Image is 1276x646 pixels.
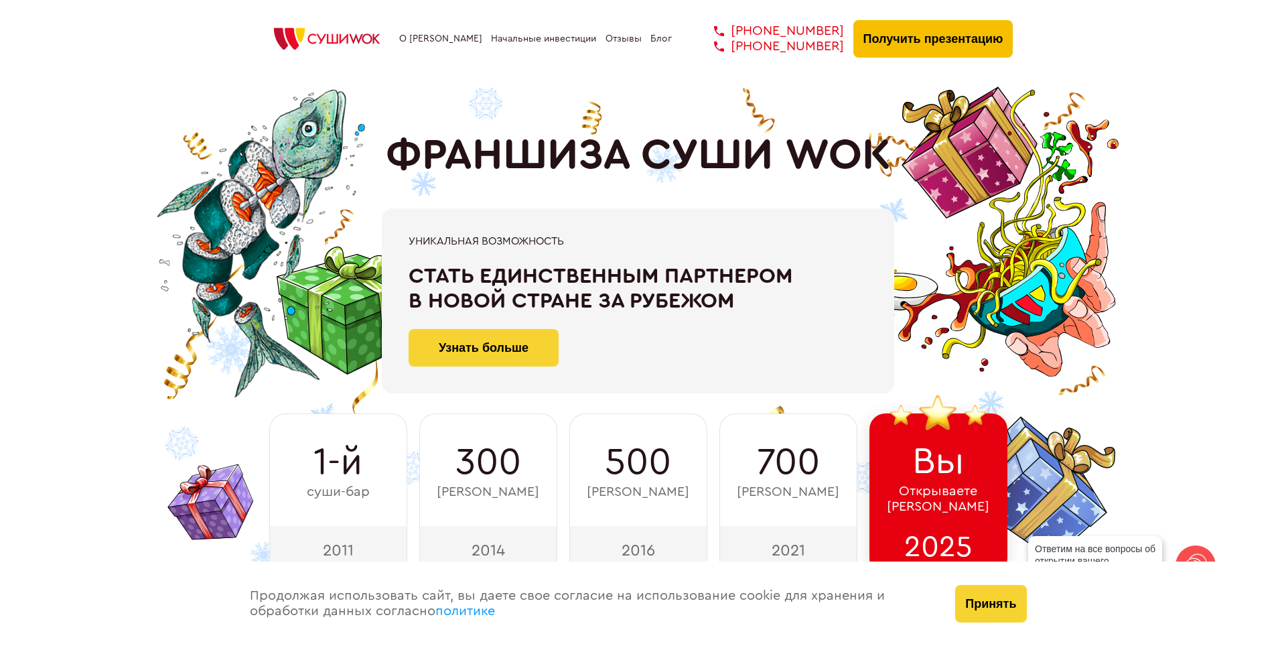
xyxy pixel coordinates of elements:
[650,34,672,44] a: Блог
[437,484,539,500] span: [PERSON_NAME]
[606,34,642,44] a: Отзывы
[912,440,965,483] span: Вы
[757,441,820,484] span: 700
[569,526,707,574] div: 2016
[955,585,1026,623] button: Принять
[694,39,844,54] a: [PHONE_NUMBER]
[887,484,989,515] span: Открываете [PERSON_NAME]
[605,441,671,484] span: 500
[236,562,942,646] div: Продолжая использовать сайт, вы даете свое согласие на использование cookie для хранения и обрабо...
[435,604,495,618] a: политике
[313,441,362,484] span: 1-й
[307,484,370,500] span: суши-бар
[737,484,839,500] span: [PERSON_NAME]
[399,34,482,44] a: О [PERSON_NAME]
[455,441,521,484] span: 300
[409,235,867,247] div: Уникальная возможность
[853,20,1013,58] button: Получить презентацию
[1028,536,1162,586] div: Ответим на все вопросы об открытии вашего [PERSON_NAME]!
[694,23,844,39] a: [PHONE_NUMBER]
[491,34,596,44] a: Начальные инвестиции
[719,526,857,574] div: 2021
[386,131,891,180] h1: ФРАНШИЗА СУШИ WOK
[587,484,689,500] span: [PERSON_NAME]
[419,526,557,574] div: 2014
[409,329,559,367] button: Узнать больше
[869,526,1007,574] div: 2025
[269,526,407,574] div: 2011
[409,264,867,314] div: Стать единственным партнером в новой стране за рубежом
[263,24,391,54] img: СУШИWOK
